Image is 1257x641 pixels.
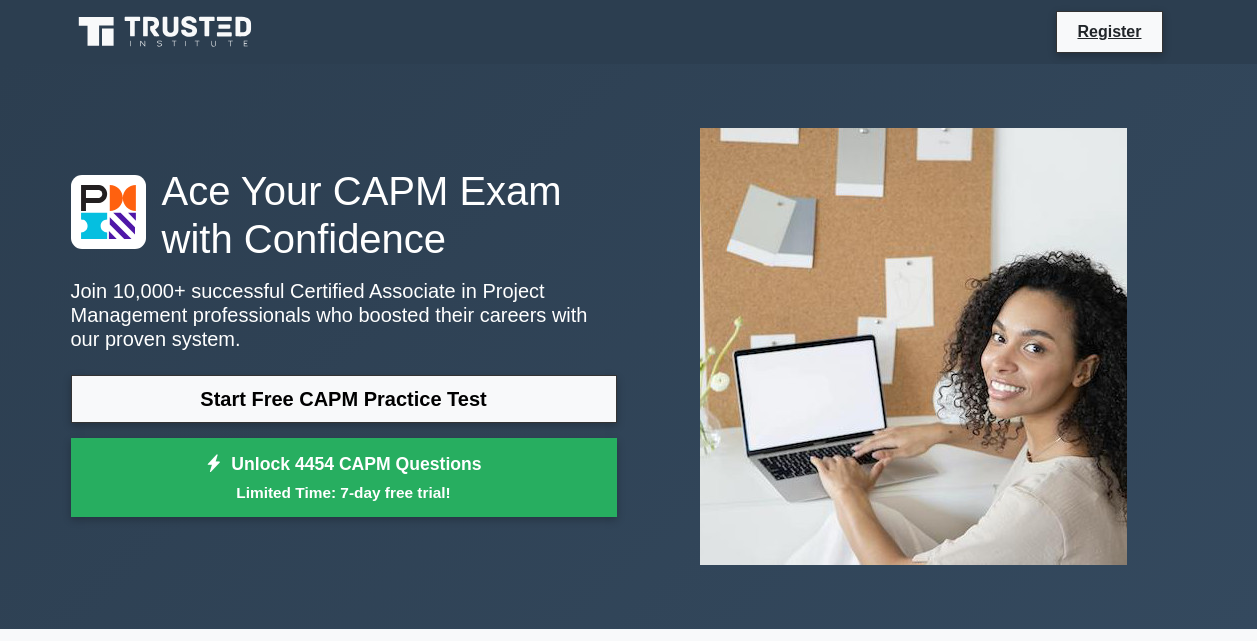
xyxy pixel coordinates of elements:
small: Limited Time: 7-day free trial! [96,481,592,504]
p: Join 10,000+ successful Certified Associate in Project Management professionals who boosted their... [71,279,617,351]
a: Start Free CAPM Practice Test [71,375,617,423]
h1: Ace Your CAPM Exam with Confidence [71,167,617,263]
a: Register [1065,19,1153,44]
a: Unlock 4454 CAPM QuestionsLimited Time: 7-day free trial! [71,438,617,518]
